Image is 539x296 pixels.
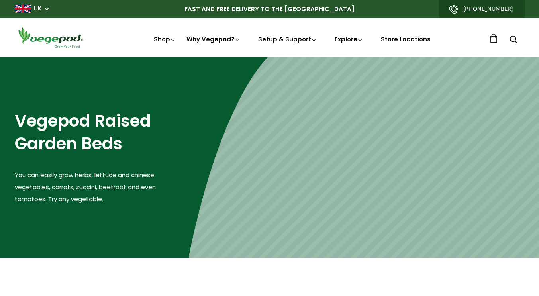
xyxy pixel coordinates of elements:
a: Search [510,36,517,45]
img: Vegepod [15,26,86,49]
a: Shop [154,35,176,43]
a: Why Vegepod? [186,35,241,43]
a: Explore [335,35,363,43]
a: Setup & Support [258,35,317,43]
p: You can easily grow herbs, lettuce and chinese vegetables, carrots, zuccini, beetroot and even to... [15,169,189,205]
img: gb_large.png [15,5,31,13]
h2: Vegepod Raised Garden Beds [15,110,189,155]
a: UK [34,5,41,13]
a: Store Locations [381,35,431,43]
